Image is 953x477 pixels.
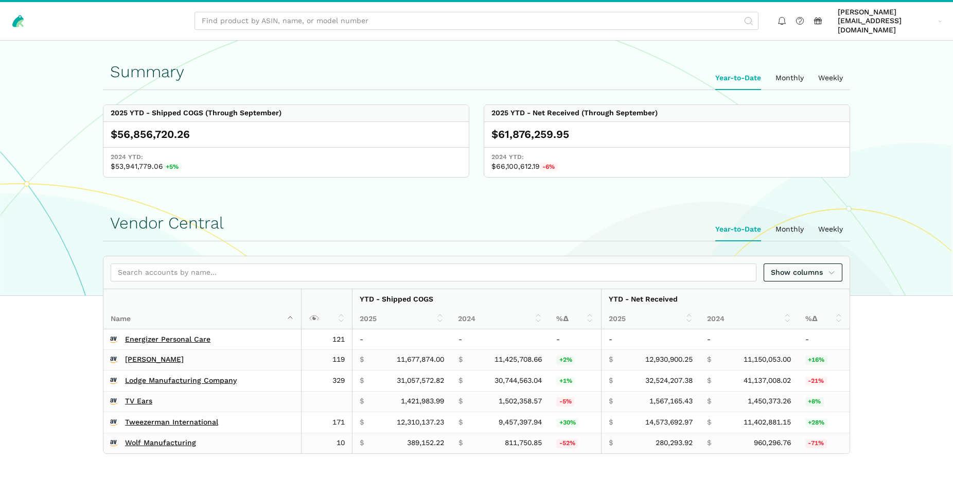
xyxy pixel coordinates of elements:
span: $53,941,779.06 [111,162,462,172]
td: 10 [302,433,352,453]
span: $ [609,376,613,385]
span: +2% [556,356,575,365]
th: %Δ: activate to sort column ascending [798,309,850,329]
span: 11,425,708.66 [495,355,542,364]
a: Show columns [764,263,843,281]
span: 32,524,207.38 [645,376,693,385]
h1: Vendor Central [110,214,843,232]
span: 280,293.92 [656,438,693,448]
span: -52% [556,439,578,448]
span: 11,677,874.00 [397,355,444,364]
span: $ [458,418,463,427]
td: - [700,329,798,349]
span: $ [609,438,613,448]
th: : activate to sort column ascending [302,289,352,329]
span: 2024 YTD: [491,153,842,162]
td: 121 [302,329,352,349]
span: +30% [556,418,578,428]
td: 171 [302,412,352,433]
span: $ [360,355,364,364]
div: 2025 YTD - Shipped COGS (Through September) [111,109,281,118]
span: $ [707,397,711,406]
span: -71% [805,439,827,448]
th: 2024: activate to sort column ascending [451,309,549,329]
ui-tab: Year-to-Date [708,218,768,241]
td: 15.97% [798,349,850,370]
span: [PERSON_NAME][EMAIL_ADDRESS][DOMAIN_NAME] [838,8,934,35]
a: [PERSON_NAME][EMAIL_ADDRESS][DOMAIN_NAME] [834,6,946,37]
span: $ [609,397,613,406]
span: $ [458,397,463,406]
span: -6% [540,163,558,172]
td: -20.94% [798,370,850,392]
a: Lodge Manufacturing Company [125,376,237,385]
td: - [549,329,601,349]
span: +8% [805,397,824,407]
td: - [798,329,850,349]
span: 31,057,572.82 [397,376,444,385]
span: 9,457,397.94 [499,418,542,427]
span: 811,750.85 [505,438,542,448]
ui-tab: Monthly [768,218,811,241]
span: 1,450,373.26 [748,397,791,406]
span: -5% [556,397,574,407]
span: $ [458,355,463,364]
span: $ [360,397,364,406]
span: -21% [805,377,827,386]
strong: YTD - Shipped COGS [360,295,433,303]
span: $ [609,355,613,364]
span: $ [707,355,711,364]
span: 1,421,983.99 [401,397,444,406]
span: 11,150,053.00 [744,355,791,364]
div: $56,856,720.26 [111,127,462,142]
th: %Δ: activate to sort column ascending [549,309,601,329]
th: 2024: activate to sort column ascending [700,309,798,329]
ui-tab: Weekly [811,218,850,241]
span: $ [707,418,711,427]
a: Wolf Manufacturing [125,438,196,448]
ui-tab: Weekly [811,66,850,90]
th: 2025: activate to sort column ascending [601,309,700,329]
td: 329 [302,370,352,392]
td: -52.06% [549,433,601,453]
div: 2025 YTD - Net Received (Through September) [491,109,658,118]
span: +1% [556,377,575,386]
span: +5% [163,163,182,172]
span: 1,567,165.43 [649,397,693,406]
span: $ [458,376,463,385]
th: Name : activate to sort column descending [103,289,302,329]
span: $66,100,612.19 [491,162,842,172]
h1: Summary [110,63,843,81]
span: 30,744,563.04 [495,376,542,385]
td: - [451,329,550,349]
span: $ [360,418,364,427]
td: 8.05% [798,391,850,412]
span: $ [360,376,364,385]
th: 2025: activate to sort column ascending [352,309,451,329]
span: 11,402,881.15 [744,418,791,427]
a: Tweezerman International [125,418,218,427]
td: 2.21% [549,349,601,370]
span: $ [360,438,364,448]
span: +28% [805,418,827,428]
ui-tab: Year-to-Date [708,66,768,90]
span: $ [458,438,463,448]
a: [PERSON_NAME] [125,355,184,364]
input: Search accounts by name... [111,263,756,281]
td: 119 [302,349,352,370]
span: $ [609,418,613,427]
strong: YTD - Net Received [609,295,678,303]
input: Find product by ASIN, name, or model number [195,12,758,30]
span: 14,573,692.97 [645,418,693,427]
span: 12,310,137.23 [397,418,444,427]
ui-tab: Monthly [768,66,811,90]
span: $ [707,376,711,385]
td: 1.02% [549,370,601,392]
td: - [352,329,451,349]
div: $61,876,259.95 [491,127,842,142]
td: 27.81% [798,412,850,433]
span: $ [707,438,711,448]
span: 41,137,008.02 [744,376,791,385]
span: Show columns [771,267,836,278]
span: 389,152.22 [407,438,444,448]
